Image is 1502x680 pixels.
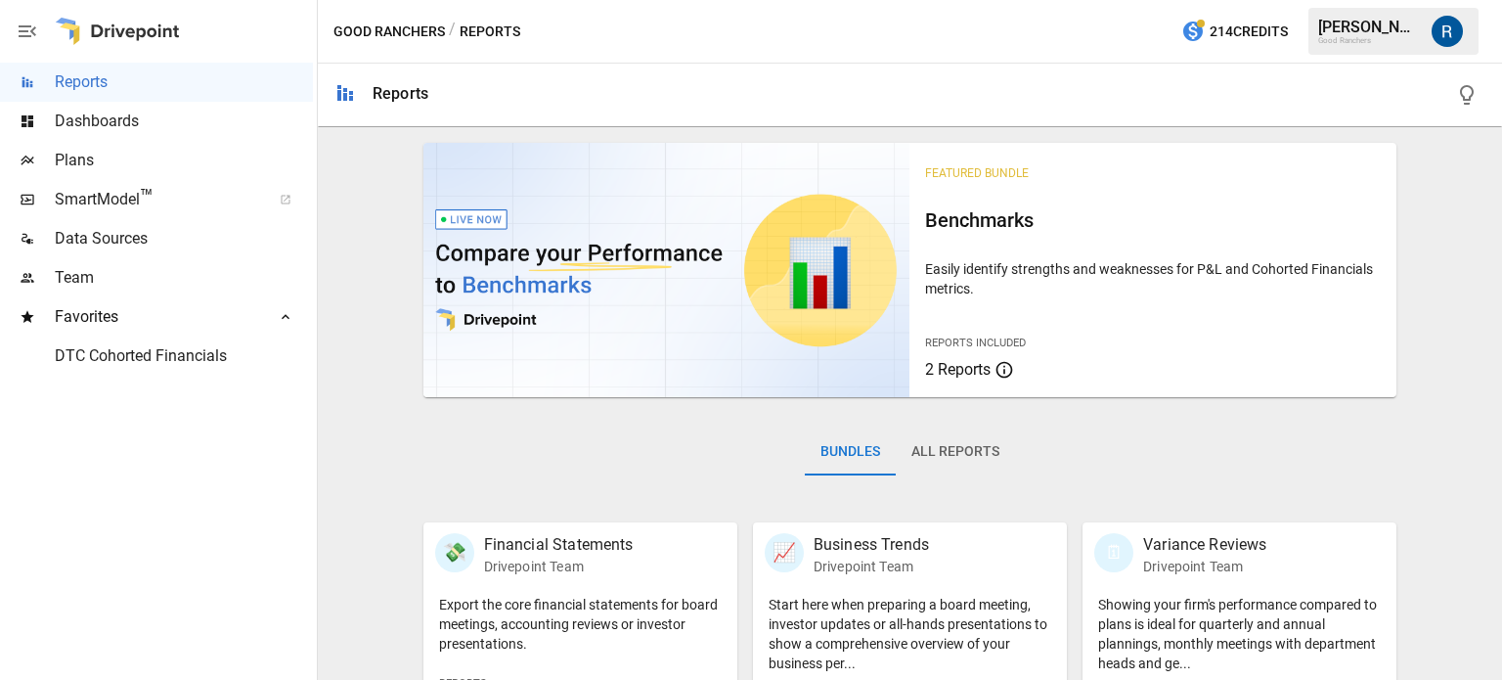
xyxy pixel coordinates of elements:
img: Roman Romero [1432,16,1463,47]
span: Favorites [55,305,258,329]
h6: Benchmarks [925,204,1381,236]
p: Business Trends [814,533,929,557]
button: 214Credits [1173,14,1296,50]
span: Team [55,266,313,290]
span: ™ [140,185,154,209]
p: Variance Reviews [1143,533,1266,557]
p: Drivepoint Team [814,557,929,576]
span: DTC Cohorted Financials [55,344,313,368]
img: video thumbnail [423,143,910,397]
span: Featured Bundle [925,166,1029,180]
span: SmartModel [55,188,258,211]
div: 🗓 [1094,533,1133,572]
button: Bundles [805,429,896,476]
div: 📈 [765,533,804,572]
p: Financial Statements [484,533,634,557]
p: Easily identify strengths and weaknesses for P&L and Cohorted Financials metrics. [925,259,1381,298]
span: 214 Credits [1210,20,1288,44]
span: Reports Included [925,337,1026,349]
div: Good Ranchers [1318,36,1420,45]
span: Reports [55,70,313,94]
button: Roman Romero [1420,4,1475,59]
p: Drivepoint Team [484,557,634,576]
span: Dashboards [55,110,313,133]
div: / [449,20,456,44]
button: All Reports [896,429,1015,476]
p: Showing your firm's performance compared to plans is ideal for quarterly and annual plannings, mo... [1098,595,1381,673]
p: Drivepoint Team [1143,557,1266,576]
span: 2 Reports [925,360,991,379]
p: Export the core financial statements for board meetings, accounting reviews or investor presentat... [439,595,722,654]
span: Plans [55,149,313,172]
div: 💸 [435,533,474,572]
div: Reports [373,84,428,103]
div: [PERSON_NAME] [1318,18,1420,36]
span: Data Sources [55,227,313,250]
p: Start here when preparing a board meeting, investor updates or all-hands presentations to show a ... [769,595,1051,673]
button: Good Ranchers [333,20,445,44]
